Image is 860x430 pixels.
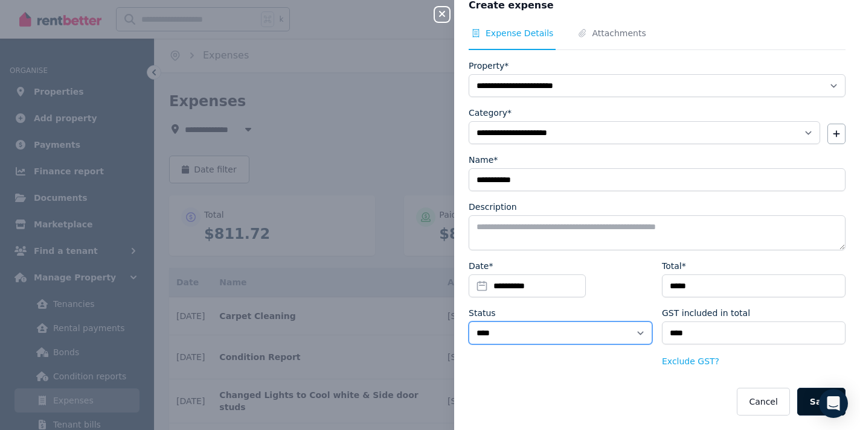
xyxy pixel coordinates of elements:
label: Category* [469,107,512,119]
label: Status [469,307,496,319]
button: Exclude GST? [662,355,719,367]
button: Save [797,388,846,416]
label: Property* [469,60,509,72]
nav: Tabs [469,27,846,50]
label: GST included in total [662,307,750,319]
label: Name* [469,154,498,166]
span: Expense Details [486,27,553,39]
div: Open Intercom Messenger [819,389,848,418]
button: Cancel [737,388,789,416]
label: Description [469,201,517,213]
label: Date* [469,260,493,272]
label: Total* [662,260,686,272]
span: Attachments [592,27,646,39]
